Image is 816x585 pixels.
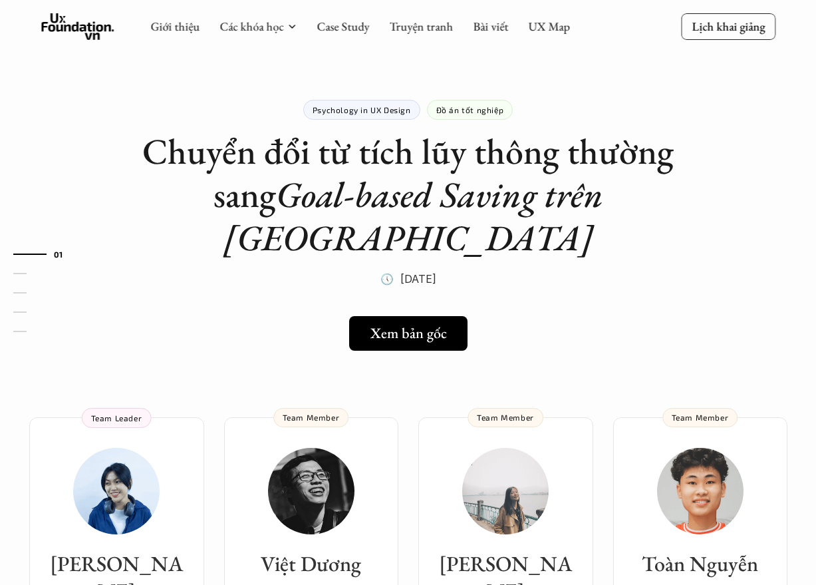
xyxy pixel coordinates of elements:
a: UX Map [528,19,570,34]
a: Lịch khai giảng [681,13,775,39]
p: Team Member [283,413,340,422]
p: Lịch khai giảng [692,19,765,34]
a: Bài viết [473,19,508,34]
h5: Xem bản gốc [370,325,447,342]
h3: Toàn Nguyễn [626,550,774,578]
h3: Việt Dương [237,550,385,578]
a: 01 [13,246,76,262]
a: Giới thiệu [150,19,200,34]
a: Case Study [317,19,369,34]
p: 🕔 [DATE] [380,269,436,289]
h1: Chuyển đổi từ tích lũy thông thường sang [142,130,674,259]
a: Truyện tranh [389,19,453,34]
p: Team Member [477,413,534,422]
p: Đồ án tốt nghiệp [436,105,504,114]
a: Các khóa học [219,19,283,34]
p: Psychology in UX Design [313,105,411,114]
strong: 01 [54,249,63,258]
p: Team Member [672,413,729,422]
em: Goal-based Saving trên [GEOGRAPHIC_DATA] [223,171,611,261]
p: Team Leader [91,413,142,423]
a: Xem bản gốc [349,316,468,351]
